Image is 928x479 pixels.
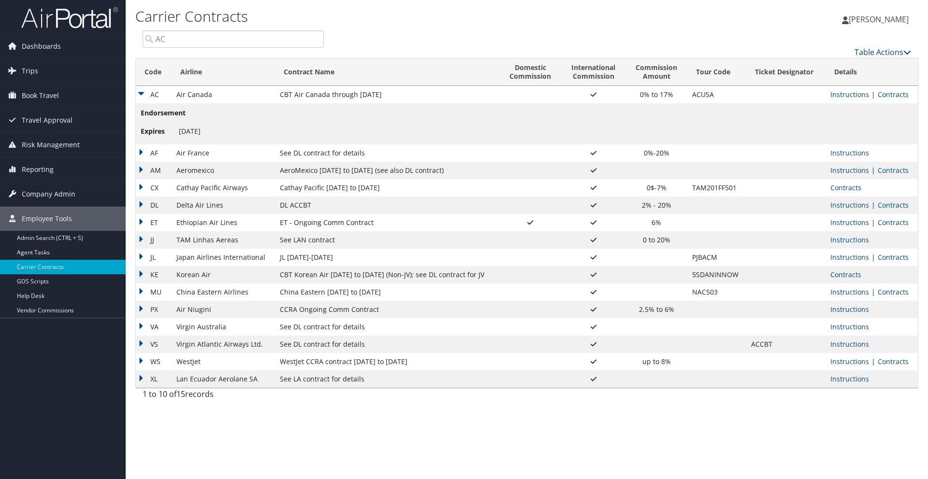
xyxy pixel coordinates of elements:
[830,357,869,366] a: View Ticketing Instructions
[687,86,746,103] td: ACUSA
[275,214,499,231] td: ET - Ongoing Comm Contract
[22,207,72,231] span: Employee Tools
[172,249,275,266] td: Japan Airlines International
[746,336,826,353] td: ACCBT
[869,287,878,296] span: |
[136,318,172,336] td: VA
[855,47,911,57] a: Table Actions
[499,58,561,86] th: DomesticCommission: activate to sort column ascending
[878,166,909,175] a: View Contracts
[275,179,499,197] td: Cathay Pacific [DATE] to [DATE]
[136,266,172,283] td: KE
[878,200,909,210] a: View Contracts
[275,301,499,318] td: CCRA Ongoing Comm Contract
[275,249,499,266] td: JL [DATE]-[DATE]
[830,322,869,331] a: View Ticketing Instructions
[687,283,746,301] td: NAC503
[136,162,172,179] td: AM
[275,353,499,370] td: WestJet CCRA contract [DATE] to [DATE]
[176,389,185,399] span: 15
[849,14,909,25] span: [PERSON_NAME]
[21,6,118,29] img: airportal-logo.png
[172,86,275,103] td: Air Canada
[172,301,275,318] td: Air Niugini
[830,235,869,244] a: View Ticketing Instructions
[172,58,275,86] th: Airline: activate to sort column ascending
[22,157,54,182] span: Reporting
[830,374,869,383] a: View Ticketing Instructions
[625,301,687,318] td: 2.5% to 6%
[172,214,275,231] td: Ethiopian Air Lines
[687,266,746,283] td: 5SDANINNOW
[625,214,687,231] td: 6%
[869,357,878,366] span: |
[172,197,275,214] td: Delta Air Lines
[275,336,499,353] td: See DL contract for details
[172,144,275,162] td: Air France
[830,305,869,314] a: View Ticketing Instructions
[625,86,687,103] td: 0% to 17%
[275,231,499,249] td: See LAN contract
[22,133,80,157] span: Risk Management
[136,249,172,266] td: JL
[172,353,275,370] td: WestJet
[869,218,878,227] span: |
[275,197,499,214] td: DL ACCBT
[172,318,275,336] td: Virgin Australia
[625,353,687,370] td: up to 8%
[830,148,869,157] a: View Ticketing Instructions
[830,166,869,175] a: View Ticketing Instructions
[136,353,172,370] td: WS
[869,253,878,262] span: |
[830,253,869,262] a: View Ticketing Instructions
[275,144,499,162] td: See DL contract for details
[687,249,746,266] td: PJBACM
[172,266,275,283] td: Korean Air
[275,266,499,283] td: CBT Korean Air [DATE] to [DATE] (Non-JV); see DL contract for JV
[830,287,869,296] a: View Ticketing Instructions
[878,287,909,296] a: View Contracts
[22,59,38,83] span: Trips
[136,214,172,231] td: ET
[625,197,687,214] td: 2% - 20%
[136,86,172,103] td: AC
[136,301,172,318] td: PX
[22,84,59,108] span: Book Travel
[869,166,878,175] span: |
[136,179,172,197] td: CX
[143,388,324,405] div: 1 to 10 of records
[830,339,869,349] a: View Ticketing Instructions
[275,283,499,301] td: China Eastern [DATE] to [DATE]
[625,144,687,162] td: 0%-20%
[878,90,909,99] a: View Contracts
[842,5,918,34] a: [PERSON_NAME]
[172,336,275,353] td: Virgin Atlantic Airways Ltd.
[625,179,687,197] td: 0$-7%
[136,336,172,353] td: VS
[172,370,275,388] td: Lan Ecuador Aerolane SA
[135,6,657,27] h1: Carrier Contracts
[275,370,499,388] td: See LA contract for details
[136,58,172,86] th: Code: activate to sort column descending
[830,183,861,192] a: View Contracts
[22,34,61,58] span: Dashboards
[275,162,499,179] td: AeroMexico [DATE] to [DATE] (see also DL contract)
[687,58,746,86] th: Tour Code: activate to sort column ascending
[625,231,687,249] td: 0 to 20%
[275,86,499,103] td: CBT Air Canada through [DATE]
[869,200,878,210] span: |
[830,90,869,99] a: View Ticketing Instructions
[275,58,499,86] th: Contract Name: activate to sort column ascending
[746,58,826,86] th: Ticket Designator: activate to sort column ascending
[275,318,499,336] td: See DL contract for details
[143,30,324,48] input: Search
[830,270,861,279] a: View Contracts
[136,197,172,214] td: DL
[141,108,186,118] span: Endorsement
[22,108,72,132] span: Travel Approval
[179,127,201,136] span: [DATE]
[136,231,172,249] td: JJ
[172,231,275,249] td: TAM Linhas Aereas
[878,357,909,366] a: View Contracts
[826,58,918,86] th: Details: activate to sort column ascending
